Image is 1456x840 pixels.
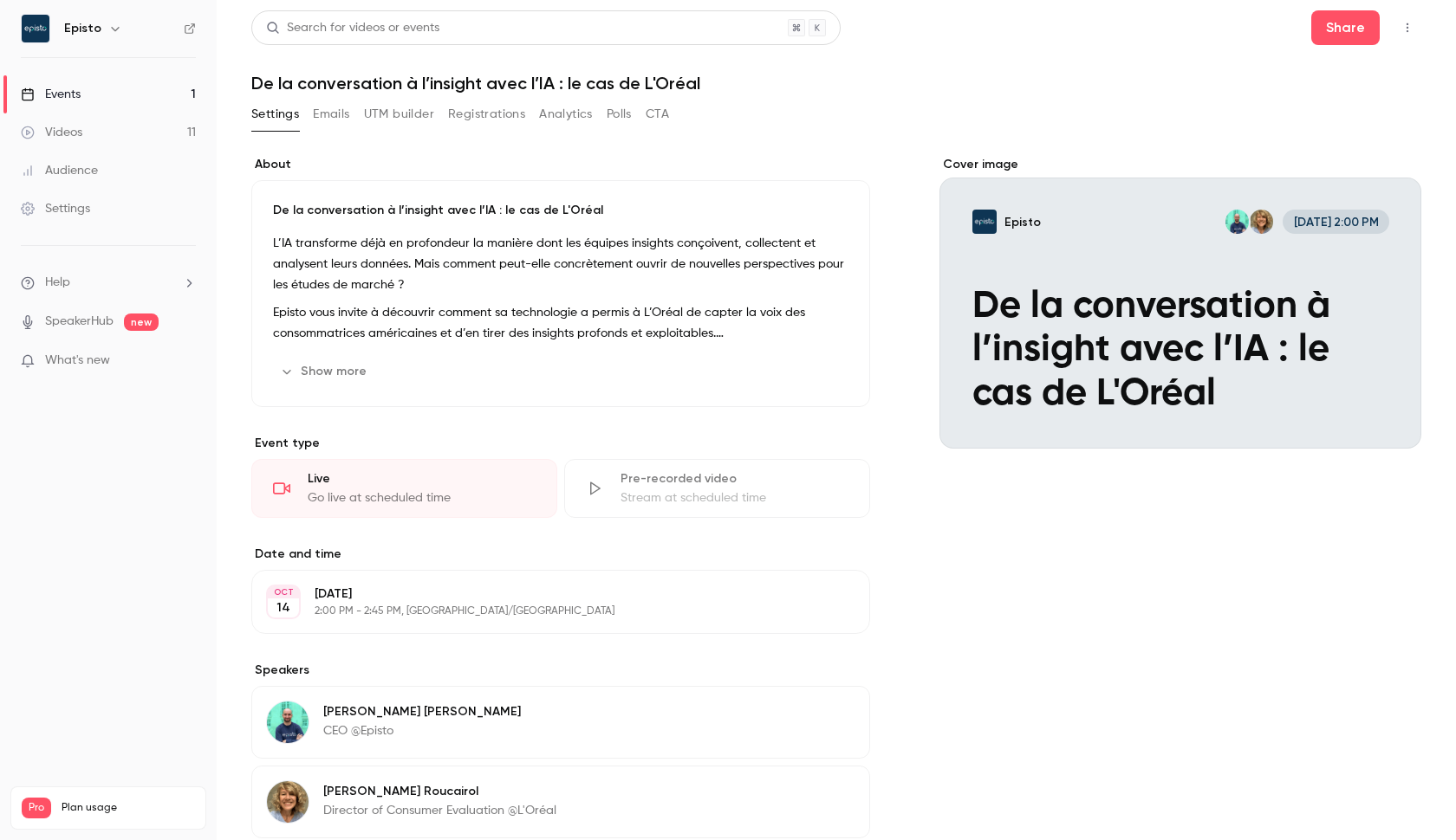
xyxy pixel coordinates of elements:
[251,546,870,563] label: Date and time
[646,100,669,128] button: CTA
[64,20,101,37] h6: Episto
[564,459,870,518] div: Pre-recorded videoStream at scheduled time
[315,585,778,603] p: [DATE]
[21,274,196,292] li: help-dropdown-opener
[251,662,870,679] label: Speakers
[266,19,439,37] div: Search for videos or events
[273,233,848,295] p: L’IA transforme déjà en profondeur la manière dont les équipes insights conçoivent, collectent et...
[939,156,1421,173] label: Cover image
[323,703,521,720] p: [PERSON_NAME] [PERSON_NAME]
[539,100,593,128] button: Analytics
[607,100,632,128] button: Polls
[273,302,848,344] p: Episto vous invite à découvrir comment sa technologie a permis à L’Oréal de capter la voix des co...
[308,470,536,488] div: Live
[308,489,536,507] div: Go live at scheduled time
[939,156,1421,449] section: Cover image
[22,15,49,42] img: Episto
[21,200,90,217] div: Settings
[267,781,309,823] img: Judith Roucairol
[251,73,1421,94] h1: De la conversation à l’insight avec l’IA : le cas de L'Oréal
[621,489,848,507] div: Stream at scheduled time
[251,459,557,518] div: LiveGo live at scheduled time
[323,802,556,819] p: Director of Consumer Evaluation @L'Oréal
[45,313,114,331] a: SpeakerHub
[251,156,870,173] label: About
[273,358,377,385] button: Show more
[313,100,349,128] button: Emails
[267,701,309,743] img: Jérémy Lefebvre
[364,100,434,128] button: UTM builder
[62,801,195,815] span: Plan usage
[175,353,196,369] iframe: Noticeable Trigger
[22,798,51,818] span: Pro
[124,313,159,331] span: new
[273,202,848,219] p: De la conversation à l’insight avec l’IA : le cas de L'Oréal
[448,100,525,128] button: Registrations
[251,435,870,452] p: Event type
[251,100,299,128] button: Settings
[621,470,848,488] div: Pre-recorded video
[268,586,299,598] div: OCT
[251,686,870,759] div: Jérémy Lefebvre[PERSON_NAME] [PERSON_NAME]CEO @Episto
[276,599,290,617] p: 14
[45,352,110,370] span: What's new
[315,604,778,618] p: 2:00 PM - 2:45 PM, [GEOGRAPHIC_DATA]/[GEOGRAPHIC_DATA]
[1311,10,1380,45] button: Share
[21,86,81,103] div: Events
[21,124,82,141] div: Videos
[45,274,70,292] span: Help
[323,722,521,740] p: CEO @Episto
[323,783,556,800] p: [PERSON_NAME] Roucairol
[21,162,98,179] div: Audience
[251,766,870,838] div: Judith Roucairol[PERSON_NAME] RoucairolDirector of Consumer Evaluation @L'Oréal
